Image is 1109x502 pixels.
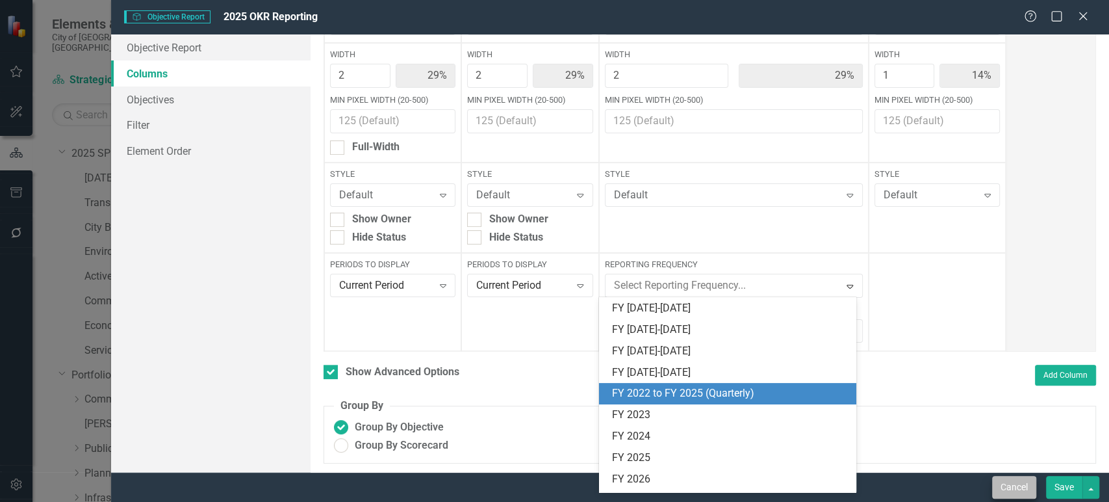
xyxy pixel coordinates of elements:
[111,86,311,112] a: Objectives
[467,168,593,180] label: Style
[111,34,311,60] a: Objective Report
[605,109,863,133] input: 125 (Default)
[330,49,455,60] label: Width
[330,259,455,271] label: Periods to Display
[605,49,863,60] label: Width
[605,64,729,88] input: Column Width
[346,365,459,380] div: Show Advanced Options
[111,60,311,86] a: Columns
[489,230,543,245] div: Hide Status
[874,94,1000,106] label: Min Pixel Width (20-500)
[1035,365,1096,386] button: Add Column
[223,10,318,23] span: 2025 OKR Reporting
[111,138,311,164] a: Element Order
[605,259,863,271] label: Reporting Frequency
[334,399,390,414] legend: Group By
[612,365,848,380] div: FY [DATE]-[DATE]
[467,109,593,133] input: 125 (Default)
[612,344,848,359] div: FY [DATE]-[DATE]
[339,188,433,203] div: Default
[476,188,570,203] div: Default
[874,109,1000,133] input: 125 (Default)
[612,429,848,444] div: FY 2024
[612,301,848,316] div: FY [DATE]-[DATE]
[1046,476,1082,499] button: Save
[339,278,433,293] div: Current Period
[467,259,593,271] label: Periods to Display
[874,168,1000,180] label: Style
[612,472,848,487] div: FY 2026
[612,323,848,337] div: FY [DATE]-[DATE]
[111,112,311,138] a: Filter
[330,64,390,88] input: Column Width
[489,212,548,227] div: Show Owner
[330,109,455,133] input: 125 (Default)
[614,188,840,203] div: Default
[992,476,1036,499] button: Cancel
[612,386,848,401] div: FY 2022 to FY 2025 (Quarterly)
[874,49,1000,60] label: Width
[330,94,455,106] label: Min Pixel Width (20-500)
[467,49,593,60] label: Width
[330,168,455,180] label: Style
[605,94,863,106] label: Min Pixel Width (20-500)
[352,212,411,227] div: Show Owner
[355,438,448,453] span: Group By Scorecard
[355,420,444,435] span: Group By Objective
[874,64,935,88] input: Column Width
[124,10,210,23] span: Objective Report
[352,230,406,245] div: Hide Status
[476,278,570,293] div: Current Period
[612,408,848,423] div: FY 2023
[612,451,848,466] div: FY 2025
[605,168,863,180] label: Style
[467,64,528,88] input: Column Width
[884,188,977,203] div: Default
[467,94,593,106] label: Min Pixel Width (20-500)
[352,140,400,155] div: Full-Width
